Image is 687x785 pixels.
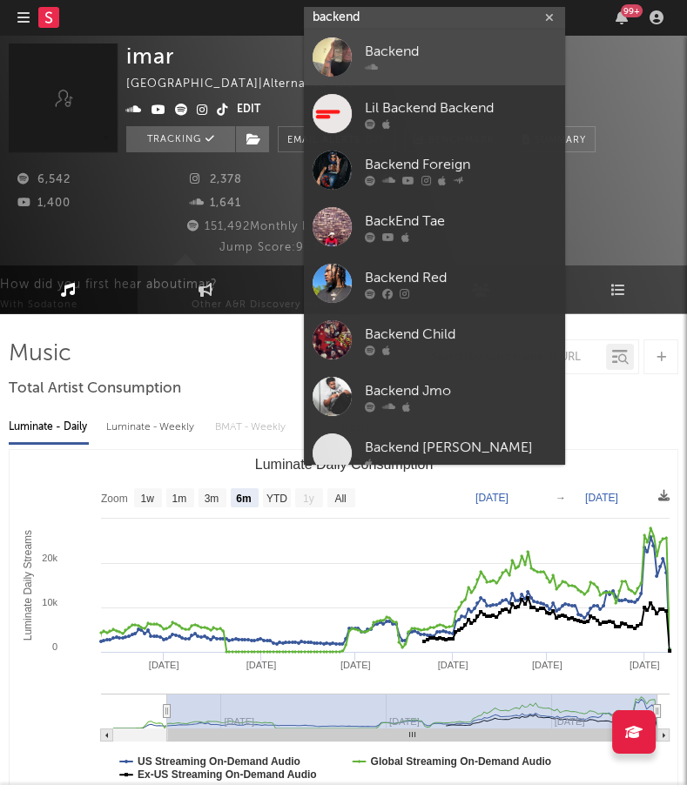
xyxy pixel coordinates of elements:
[52,641,57,652] text: 0
[278,126,395,152] button: Email AlertsOff
[365,381,556,402] div: Backend Jmo
[556,492,566,504] text: →
[17,174,71,185] span: 6,542
[126,74,381,95] div: [GEOGRAPHIC_DATA] | Alternative Rock
[185,221,356,232] span: 151,492 Monthly Listeners
[334,493,346,505] text: All
[219,242,320,253] span: Jump Score: 95.1
[303,493,314,505] text: 1y
[304,312,565,368] a: Backend Child
[101,493,128,505] text: Zoom
[304,29,565,85] a: Backend
[255,457,434,472] text: Luminate Daily Consumption
[236,493,251,505] text: 6m
[438,660,468,670] text: [DATE]
[237,100,260,121] button: Edit
[365,98,556,119] div: Lil Backend Backend
[365,268,556,289] div: Backend Red
[365,211,556,232] div: BackEnd Tae
[106,413,198,442] div: Luminate - Weekly
[304,255,565,312] a: Backend Red
[304,85,565,142] a: Lil Backend Backend
[9,379,181,399] span: Total Artist Consumption
[149,660,179,670] text: [DATE]
[616,10,628,24] button: 99+
[246,660,277,670] text: [DATE]
[532,660,562,670] text: [DATE]
[304,7,565,29] input: Search for artists
[365,155,556,176] div: Backend Foreign
[17,198,71,209] span: 1,400
[304,368,565,425] a: Backend Jmo
[630,660,660,670] text: [DATE]
[371,755,552,768] text: Global Streaming On-Demand Audio
[205,493,219,505] text: 3m
[126,126,235,152] button: Tracking
[585,492,618,504] text: [DATE]
[304,142,565,198] a: Backend Foreign
[138,755,300,768] text: US Streaming On-Demand Audio
[304,425,565,481] a: Backend [PERSON_NAME]
[190,198,241,209] span: 1,641
[365,325,556,346] div: Backend Child
[42,553,57,563] text: 20k
[475,492,509,504] text: [DATE]
[365,438,556,459] div: Backend [PERSON_NAME]
[42,597,57,607] text: 10k
[621,4,643,17] div: 99 +
[340,660,371,670] text: [DATE]
[266,493,287,505] text: YTD
[126,44,174,69] div: imar
[172,493,187,505] text: 1m
[365,42,556,63] div: Backend
[9,413,89,442] div: Luminate - Daily
[141,493,155,505] text: 1w
[138,768,317,781] text: Ex-US Streaming On-Demand Audio
[22,530,34,641] text: Luminate Daily Streams
[304,198,565,255] a: BackEnd Tae
[190,174,242,185] span: 2,378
